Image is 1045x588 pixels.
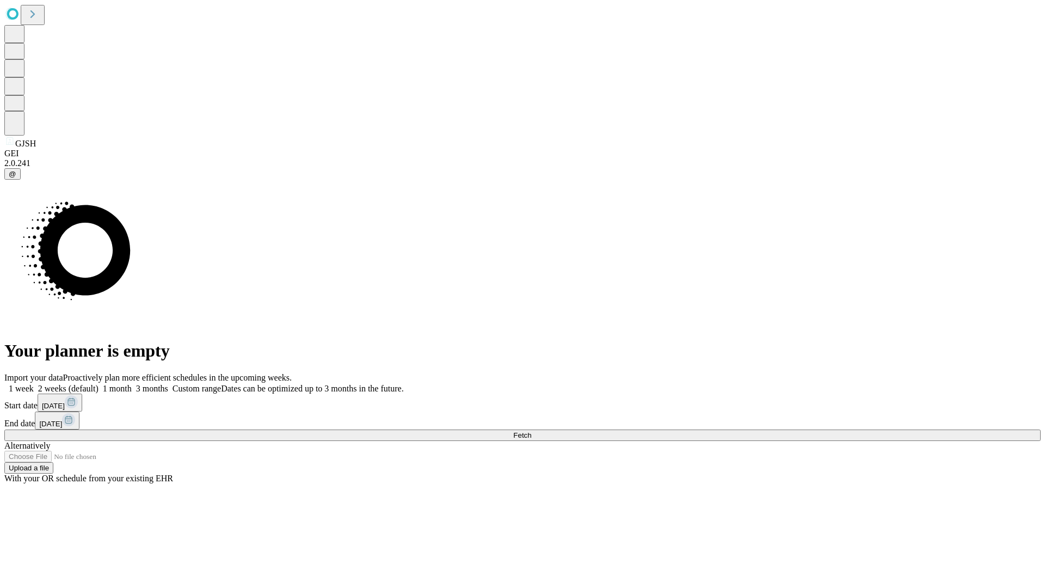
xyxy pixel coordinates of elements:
div: End date [4,412,1041,430]
span: Alternatively [4,441,50,450]
span: 2 weeks (default) [38,384,99,393]
span: 3 months [136,384,168,393]
span: GJSH [15,139,36,148]
span: 1 week [9,384,34,393]
span: With your OR schedule from your existing EHR [4,474,173,483]
span: [DATE] [42,402,65,410]
span: Fetch [513,431,531,439]
span: Dates can be optimized up to 3 months in the future. [221,384,403,393]
span: Custom range [173,384,221,393]
span: Import your data [4,373,63,382]
h1: Your planner is empty [4,341,1041,361]
div: 2.0.241 [4,158,1041,168]
button: @ [4,168,21,180]
div: Start date [4,394,1041,412]
span: 1 month [103,384,132,393]
button: [DATE] [35,412,79,430]
span: [DATE] [39,420,62,428]
button: [DATE] [38,394,82,412]
button: Upload a file [4,462,53,474]
span: Proactively plan more efficient schedules in the upcoming weeks. [63,373,292,382]
button: Fetch [4,430,1041,441]
span: @ [9,170,16,178]
div: GEI [4,149,1041,158]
